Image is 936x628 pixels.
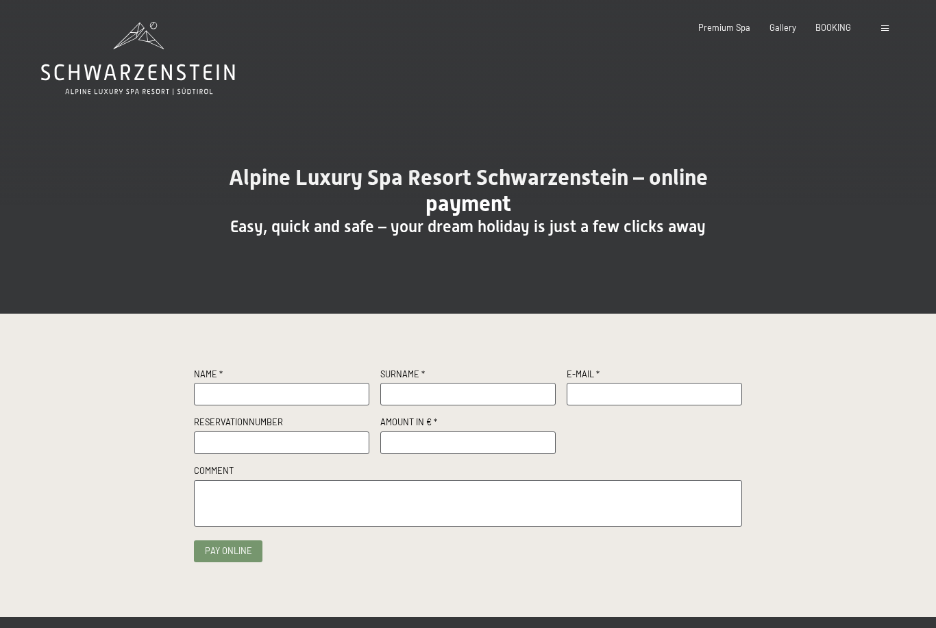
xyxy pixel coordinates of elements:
button: Pay online [194,540,262,562]
span: Alpine Luxury Spa Resort Schwarzenstein – online payment [229,164,708,216]
label: Reservationnumber [194,416,369,431]
label: Surname * [380,368,556,384]
label: Amount in € * [380,416,556,431]
label: Name * [194,368,369,384]
label: Comment [194,465,742,480]
label: E-Mail * [567,368,742,384]
span: Easy, quick and safe – your dream holiday is just a few clicks away [230,217,706,236]
a: Gallery [769,22,796,33]
a: Premium Spa [698,22,750,33]
a: BOOKING [815,22,851,33]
